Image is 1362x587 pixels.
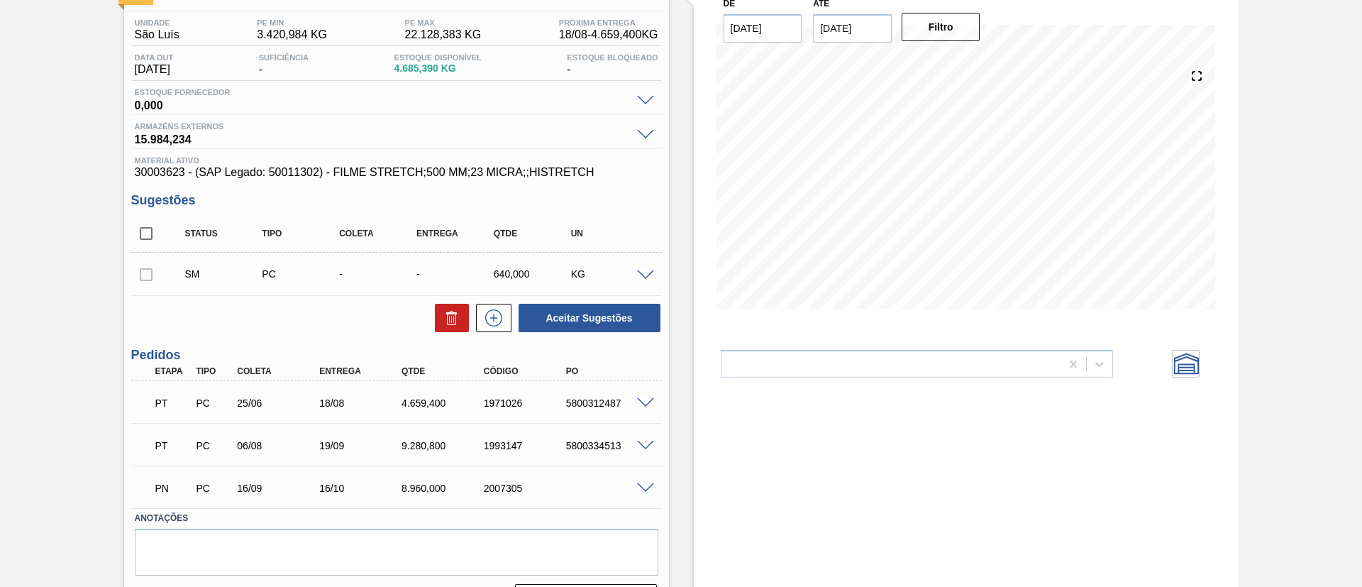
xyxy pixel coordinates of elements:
div: Pedido de Compra [192,397,235,409]
input: dd/mm/yyyy [724,14,802,43]
span: Material ativo [135,156,658,165]
div: 1993147 [480,440,572,451]
span: 18/08 - 4.659,400 KG [559,28,658,41]
span: Unidade [135,18,179,27]
div: Nova sugestão [469,304,511,332]
div: Qtde [490,229,576,238]
span: Data out [135,53,174,62]
span: 4.685,390 KG [394,63,482,74]
span: PE MAX [405,18,482,27]
span: Armazéns externos [135,122,630,131]
div: - [413,268,499,280]
div: 5800312487 [563,397,655,409]
span: São Luís [135,28,179,41]
h3: Sugestões [131,193,662,208]
div: - [563,53,661,76]
div: PO [563,366,655,376]
div: 640,000 [490,268,576,280]
span: Suficiência [259,53,309,62]
div: KG [567,268,653,280]
div: 16/10/2025 [316,483,408,494]
span: Próxima Entrega [559,18,658,27]
label: Anotações [135,508,658,529]
span: Estoque Fornecedor [135,88,630,97]
div: 8.960,000 [398,483,490,494]
div: Tipo [192,366,235,376]
div: Status [182,229,267,238]
span: Estoque Bloqueado [567,53,658,62]
div: 19/09/2025 [316,440,408,451]
div: Aceitar Sugestões [511,302,662,334]
div: Entrega [413,229,499,238]
div: Entrega [316,366,408,376]
div: Sugestão Manual [182,268,267,280]
div: - [255,53,312,76]
div: Coleta [336,229,421,238]
div: 06/08/2025 [233,440,326,451]
span: [DATE] [135,63,174,76]
p: PT [155,397,191,409]
div: 4.659,400 [398,397,490,409]
div: Pedido de Compra [258,268,344,280]
span: PE MIN [257,18,327,27]
span: Estoque Disponível [394,53,482,62]
div: Pedido em Trânsito [152,388,194,419]
div: Tipo [258,229,344,238]
h3: Pedidos [131,348,662,363]
div: UN [567,229,653,238]
div: 16/09/2025 [233,483,326,494]
div: - [336,268,421,280]
div: Coleta [233,366,326,376]
div: 25/06/2025 [233,397,326,409]
span: 0,000 [135,97,630,111]
div: Etapa [152,366,194,376]
button: Filtro [902,13,980,41]
span: 30003623 - (SAP Legado: 50011302) - FILME STRETCH;500 MM;23 MICRA;;HISTRETCH [135,166,658,179]
div: Código [480,366,572,376]
div: Excluir Sugestões [428,304,469,332]
div: 1971026 [480,397,572,409]
div: 2007305 [480,483,572,494]
div: Pedido em Trânsito [152,430,194,461]
span: 3.420,984 KG [257,28,327,41]
div: 9.280,800 [398,440,490,451]
span: 22.128,383 KG [405,28,482,41]
div: 5800334513 [563,440,655,451]
div: Pedido de Compra [192,483,235,494]
input: dd/mm/yyyy [813,14,892,43]
div: 18/08/2025 [316,397,408,409]
p: PN [155,483,191,494]
span: 15.984,234 [135,131,630,145]
div: Pedido em Negociação [152,473,194,504]
div: Pedido de Compra [192,440,235,451]
div: Qtde [398,366,490,376]
p: PT [155,440,191,451]
button: Aceitar Sugestões [519,304,660,332]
